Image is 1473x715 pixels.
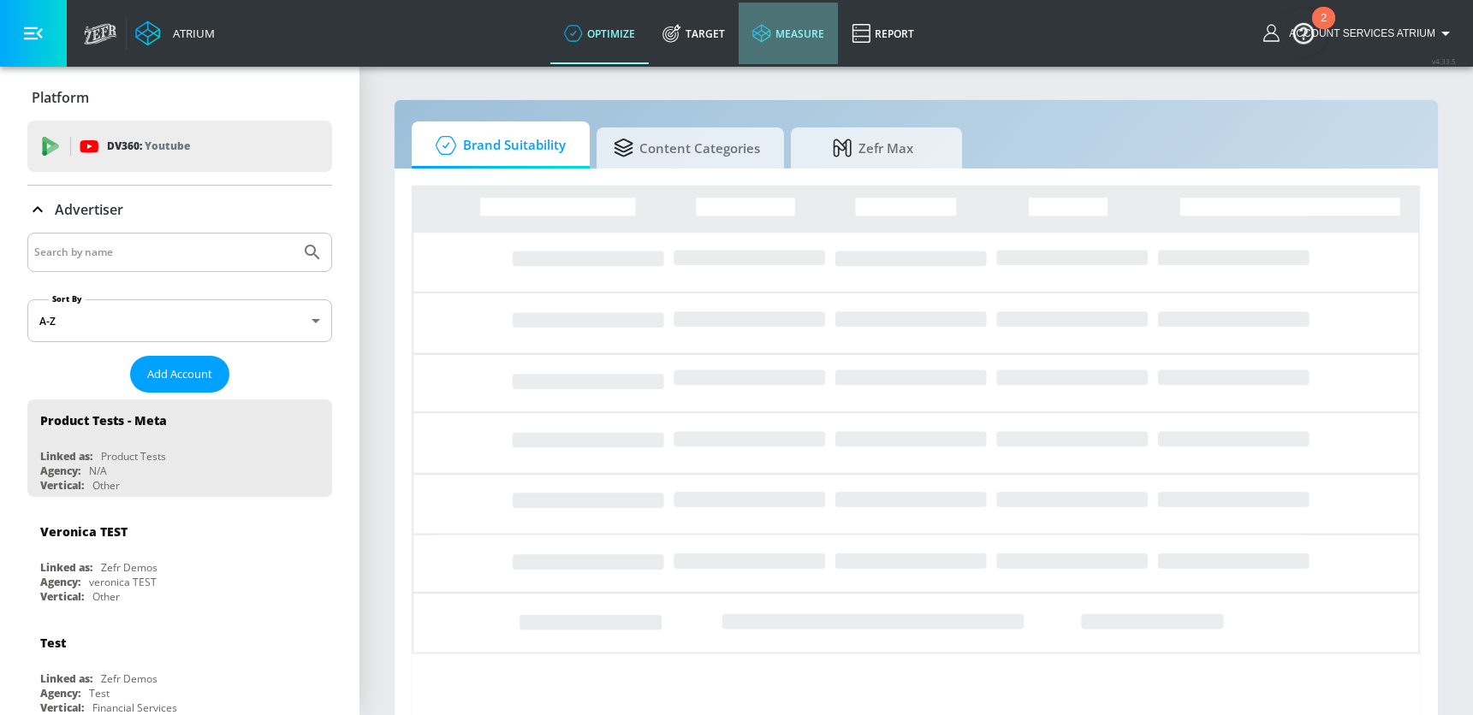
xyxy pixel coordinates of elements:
div: Product Tests [101,449,166,464]
div: Product Tests - Meta [40,412,167,428]
div: Zefr Demos [101,671,157,686]
a: Atrium [135,21,215,46]
button: Add Account [130,356,229,393]
span: Zefr Max [808,127,938,168]
button: Open Resource Center, 2 new notifications [1280,9,1327,56]
div: Zefr Demos [101,560,157,575]
div: DV360: Youtube [27,121,332,172]
div: Product Tests - MetaLinked as:Product TestsAgency:N/AVertical:Other [27,399,332,497]
div: Financial Services [92,700,177,715]
button: Account Services Atrium [1263,23,1456,44]
div: Agency: [40,575,80,589]
div: Atrium [166,26,215,41]
input: Search by name [34,241,294,263]
a: Report [838,3,928,64]
span: Brand Suitability [429,125,566,166]
div: Agency: [40,464,80,478]
div: Linked as: [40,449,92,464]
div: Vertical: [40,700,84,715]
div: Veronica TEST [40,523,128,540]
div: veronica TEST [89,575,157,589]
p: Advertiser [55,200,123,219]
div: Test [89,686,110,700]
p: Platform [32,88,89,107]
a: measure [739,3,838,64]
div: Other [92,478,120,493]
div: Vertical: [40,589,84,604]
div: Agency: [40,686,80,700]
div: Advertiser [27,186,332,233]
div: Veronica TESTLinked as:Zefr DemosAgency:veronica TESTVertical:Other [27,511,332,608]
div: A-Z [27,299,332,342]
a: optimize [550,3,649,64]
div: Platform [27,74,332,121]
span: login as: account_services_atrium@zefr.com [1282,27,1435,39]
div: Other [92,589,120,604]
span: v 4.33.5 [1432,56,1456,66]
div: Linked as: [40,671,92,686]
div: 2 [1321,18,1327,40]
a: Target [649,3,739,64]
div: Linked as: [40,560,92,575]
span: Content Categories [614,127,760,168]
label: Sort By [49,293,86,304]
div: N/A [89,464,107,478]
p: DV360: [107,137,190,156]
span: Add Account [147,364,212,384]
div: Vertical: [40,478,84,493]
div: Test [40,635,66,651]
p: Youtube [145,137,190,155]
